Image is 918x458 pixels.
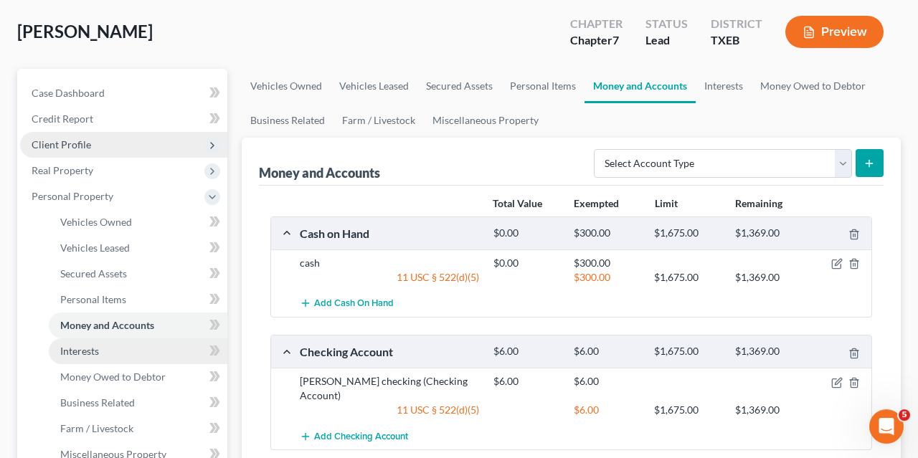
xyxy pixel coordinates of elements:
a: Business Related [49,390,227,416]
div: Status [645,16,688,32]
div: $0.00 [486,226,567,240]
span: Vehicles Owned [60,216,132,228]
span: 7 [612,33,619,47]
a: Vehicles Owned [242,69,331,103]
a: Money and Accounts [585,69,696,103]
a: Vehicles Leased [49,235,227,261]
a: Interests [696,69,752,103]
span: Personal Property [32,190,113,202]
button: Add Checking Account [300,423,408,449]
div: cash [293,256,486,270]
span: Secured Assets [60,267,127,280]
span: Money and Accounts [60,319,154,331]
div: Chapter [570,16,623,32]
div: $6.00 [486,345,567,358]
span: 5 [899,409,910,421]
a: Personal Items [501,69,585,103]
div: 11 USC § 522(d)(5) [293,403,486,417]
a: Money Owed to Debtor [49,364,227,390]
div: $300.00 [567,226,647,240]
div: $1,369.00 [728,270,808,285]
span: Farm / Livestock [60,422,133,434]
a: Farm / Livestock [49,416,227,442]
div: District [711,16,762,32]
a: Miscellaneous Property [424,103,547,138]
div: Chapter [570,32,623,49]
div: $300.00 [567,270,647,285]
a: Credit Report [20,106,227,132]
span: Add Cash on Hand [314,298,394,310]
a: Case Dashboard [20,80,227,106]
div: Cash on Hand [293,226,486,241]
span: Real Property [32,164,93,176]
div: Checking Account [293,344,486,359]
div: $0.00 [486,256,567,270]
a: Money Owed to Debtor [752,69,874,103]
span: Credit Report [32,113,93,125]
div: $1,369.00 [728,345,808,358]
div: $6.00 [486,374,567,388]
span: [PERSON_NAME] [17,21,153,42]
strong: Limit [655,197,678,209]
a: Personal Items [49,287,227,313]
strong: Remaining [735,197,782,209]
div: $1,675.00 [647,226,727,240]
a: Money and Accounts [49,313,227,338]
span: Vehicles Leased [60,242,130,254]
div: 11 USC § 522(d)(5) [293,270,486,285]
span: Client Profile [32,138,91,151]
strong: Exempted [574,197,619,209]
button: Preview [785,16,884,48]
strong: Total Value [493,197,542,209]
div: $6.00 [567,345,647,358]
div: Lead [645,32,688,49]
div: $1,675.00 [647,403,727,417]
div: $1,369.00 [728,403,808,417]
button: Add Cash on Hand [300,290,394,317]
span: Interests [60,345,99,357]
div: $1,675.00 [647,345,727,358]
div: $1,369.00 [728,226,808,240]
div: Money and Accounts [259,164,380,181]
a: Vehicles Owned [49,209,227,235]
a: Vehicles Leased [331,69,417,103]
div: [PERSON_NAME] checking (Checking Account) [293,374,486,403]
span: Add Checking Account [314,431,408,442]
a: Farm / Livestock [333,103,424,138]
a: Interests [49,338,227,364]
a: Secured Assets [417,69,501,103]
iframe: Intercom live chat [869,409,904,444]
a: Business Related [242,103,333,138]
span: Business Related [60,396,135,409]
a: Secured Assets [49,261,227,287]
div: TXEB [711,32,762,49]
div: $1,675.00 [647,270,727,285]
span: Case Dashboard [32,87,105,99]
span: Money Owed to Debtor [60,371,166,383]
span: Personal Items [60,293,126,305]
div: $300.00 [567,256,647,270]
div: $6.00 [567,374,647,388]
div: $6.00 [567,403,647,417]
